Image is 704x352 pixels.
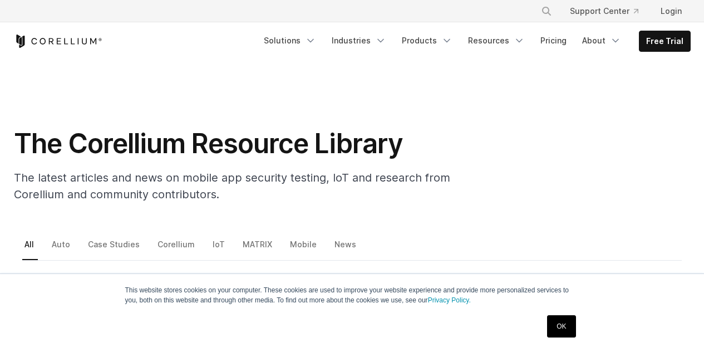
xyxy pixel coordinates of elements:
[240,237,276,260] a: MATRIX
[14,171,450,201] span: The latest articles and news on mobile app security testing, IoT and research from Corellium and ...
[534,31,573,51] a: Pricing
[547,315,575,338] a: OK
[257,31,323,51] a: Solutions
[155,237,199,260] a: Corellium
[288,237,321,260] a: Mobile
[575,31,628,51] a: About
[461,31,531,51] a: Resources
[561,1,647,21] a: Support Center
[14,127,459,160] h1: The Corellium Resource Library
[14,35,102,48] a: Corellium Home
[639,31,690,51] a: Free Trial
[325,31,393,51] a: Industries
[395,31,459,51] a: Products
[528,1,691,21] div: Navigation Menu
[50,237,74,260] a: Auto
[210,237,229,260] a: IoT
[22,237,38,260] a: All
[428,296,471,304] a: Privacy Policy.
[536,1,557,21] button: Search
[86,237,144,260] a: Case Studies
[125,285,579,305] p: This website stores cookies on your computer. These cookies are used to improve your website expe...
[257,31,691,52] div: Navigation Menu
[652,1,691,21] a: Login
[332,237,360,260] a: News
